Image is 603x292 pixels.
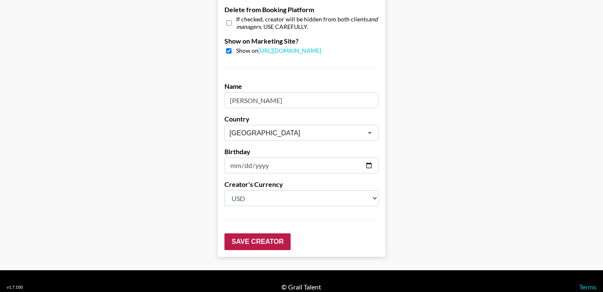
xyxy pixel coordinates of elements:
[224,180,379,189] label: Creator's Currency
[236,16,378,30] em: and managers
[224,37,379,45] label: Show on Marketing Site?
[7,284,23,290] div: v 1.7.100
[224,233,291,250] input: Save Creator
[258,47,321,54] a: [URL][DOMAIN_NAME]
[224,5,379,14] label: Delete from Booking Platform
[236,47,321,55] span: Show on
[224,147,379,156] label: Birthday
[224,82,379,90] label: Name
[236,16,379,30] span: If checked, creator will be hidden from both clients . USE CAREFULLY.
[224,115,379,123] label: Country
[364,127,376,139] button: Open
[281,283,321,291] div: © Grail Talent
[579,283,596,291] a: Terms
